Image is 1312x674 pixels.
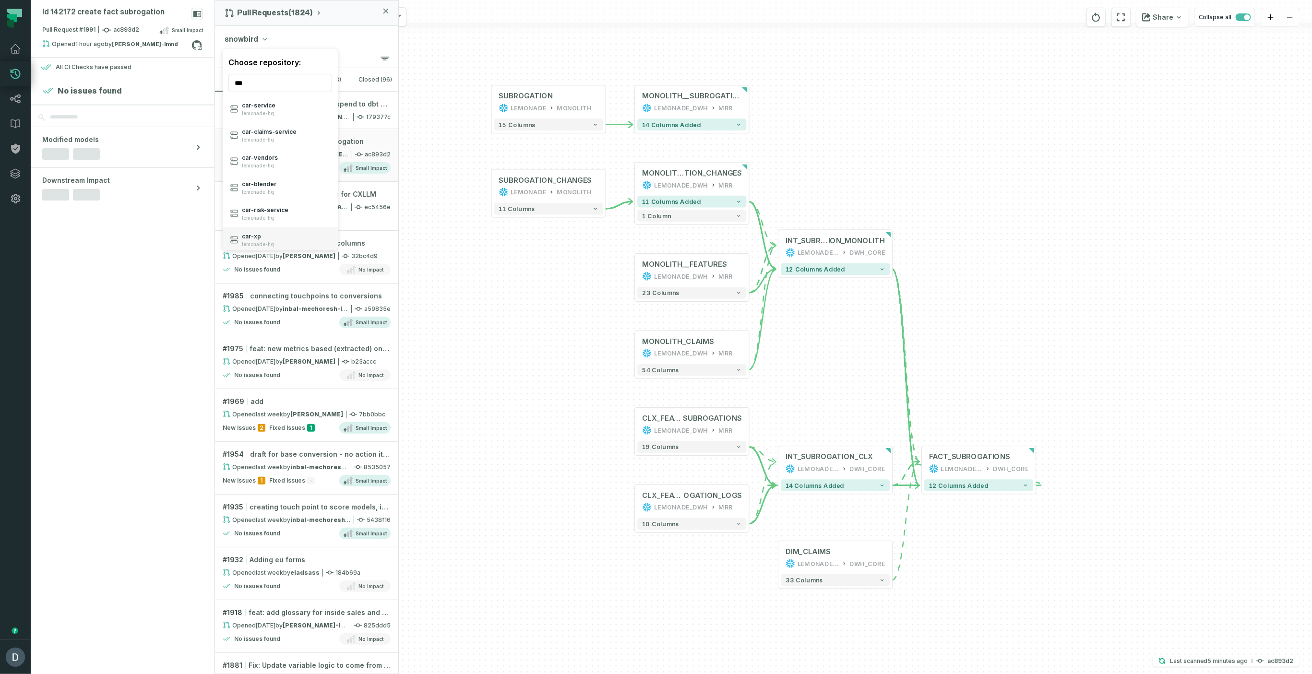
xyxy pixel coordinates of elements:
div: Choose repository: [223,51,338,74]
span: lemonade-hq [242,137,297,143]
div: Tooltip anchor [11,627,19,635]
span: car-claims-service [242,128,297,136]
span: lemonade-hq [242,163,278,169]
span: lemonade-hq [242,241,274,248]
div: snowbird [223,49,338,250]
span: car-xp [242,233,274,240]
span: lemonade-hq [242,189,276,195]
span: car-blender [242,180,276,188]
span: car-risk-service [242,206,288,214]
span: lemonade-hq [242,110,275,117]
button: snowbird [225,34,268,45]
span: lemonade-hq [242,215,288,221]
img: avatar of Daniel Lahyani [6,648,25,667]
span: car-vendors [242,154,278,162]
div: All CI Checks have passed [56,63,131,71]
span: car-service [242,102,275,109]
